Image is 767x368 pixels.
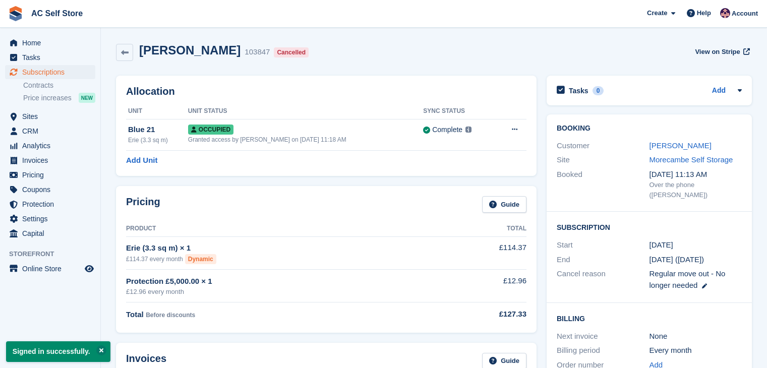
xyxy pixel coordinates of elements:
[128,124,188,136] div: Blue 21
[274,47,309,57] div: Cancelled
[22,153,83,167] span: Invoices
[126,155,157,166] a: Add Unit
[465,127,471,133] img: icon-info-grey-7440780725fd019a000dd9b08b2336e03edf1995a4989e88bcd33f0948082b44.svg
[126,86,526,97] h2: Allocation
[22,65,83,79] span: Subscriptions
[569,86,588,95] h2: Tasks
[5,109,95,124] a: menu
[650,269,726,289] span: Regular move out - No longer needed
[732,9,758,19] span: Account
[433,221,526,237] th: Total
[647,8,667,18] span: Create
[5,139,95,153] a: menu
[650,180,742,200] div: Over the phone ([PERSON_NAME])
[433,236,526,269] td: £114.37
[126,276,433,287] div: Protection £5,000.00 × 1
[697,8,711,18] span: Help
[557,254,650,266] div: End
[5,168,95,182] a: menu
[5,197,95,211] a: menu
[557,125,742,133] h2: Booking
[188,103,423,119] th: Unit Status
[433,270,526,302] td: £12.96
[691,43,752,60] a: View on Stripe
[433,309,526,320] div: £127.33
[695,47,740,57] span: View on Stripe
[146,312,195,319] span: Before discounts
[5,153,95,167] a: menu
[126,103,188,119] th: Unit
[6,341,110,362] p: Signed in successfully.
[557,331,650,342] div: Next invoice
[650,141,712,150] a: [PERSON_NAME]
[22,139,83,153] span: Analytics
[188,135,423,144] div: Granted access by [PERSON_NAME] on [DATE] 11:18 AM
[557,140,650,152] div: Customer
[5,212,95,226] a: menu
[5,124,95,138] a: menu
[22,197,83,211] span: Protection
[557,345,650,356] div: Billing period
[22,212,83,226] span: Settings
[423,103,495,119] th: Sync Status
[5,226,95,240] a: menu
[5,65,95,79] a: menu
[126,254,433,264] div: £114.37 every month
[557,268,650,291] div: Cancel reason
[126,310,144,319] span: Total
[720,8,730,18] img: Ted Cox
[128,136,188,145] div: Erie (3.3 sq m)
[482,196,526,213] a: Guide
[650,155,733,164] a: Morecambe Self Storage
[557,154,650,166] div: Site
[188,125,233,135] span: Occupied
[432,125,462,135] div: Complete
[650,331,742,342] div: None
[557,169,650,200] div: Booked
[126,242,433,254] div: Erie (3.3 sq m) × 1
[22,36,83,50] span: Home
[126,196,160,213] h2: Pricing
[83,263,95,275] a: Preview store
[23,93,72,103] span: Price increases
[126,287,433,297] div: £12.96 every month
[650,169,742,180] div: [DATE] 11:13 AM
[22,50,83,65] span: Tasks
[5,182,95,197] a: menu
[126,221,433,237] th: Product
[557,239,650,251] div: Start
[139,43,241,57] h2: [PERSON_NAME]
[79,93,95,103] div: NEW
[27,5,87,22] a: AC Self Store
[22,226,83,240] span: Capital
[557,313,742,323] h2: Billing
[557,222,742,232] h2: Subscription
[22,182,83,197] span: Coupons
[712,85,726,97] a: Add
[22,124,83,138] span: CRM
[22,109,83,124] span: Sites
[22,168,83,182] span: Pricing
[22,262,83,276] span: Online Store
[5,36,95,50] a: menu
[650,239,673,251] time: 2025-08-27 00:00:00 UTC
[8,6,23,21] img: stora-icon-8386f47178a22dfd0bd8f6a31ec36ba5ce8667c1dd55bd0f319d3a0aa187defe.svg
[23,81,95,90] a: Contracts
[650,345,742,356] div: Every month
[593,86,604,95] div: 0
[245,46,270,58] div: 103847
[5,50,95,65] a: menu
[5,262,95,276] a: menu
[185,254,216,264] div: Dynamic
[9,249,100,259] span: Storefront
[650,255,704,264] span: [DATE] ([DATE])
[23,92,95,103] a: Price increases NEW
